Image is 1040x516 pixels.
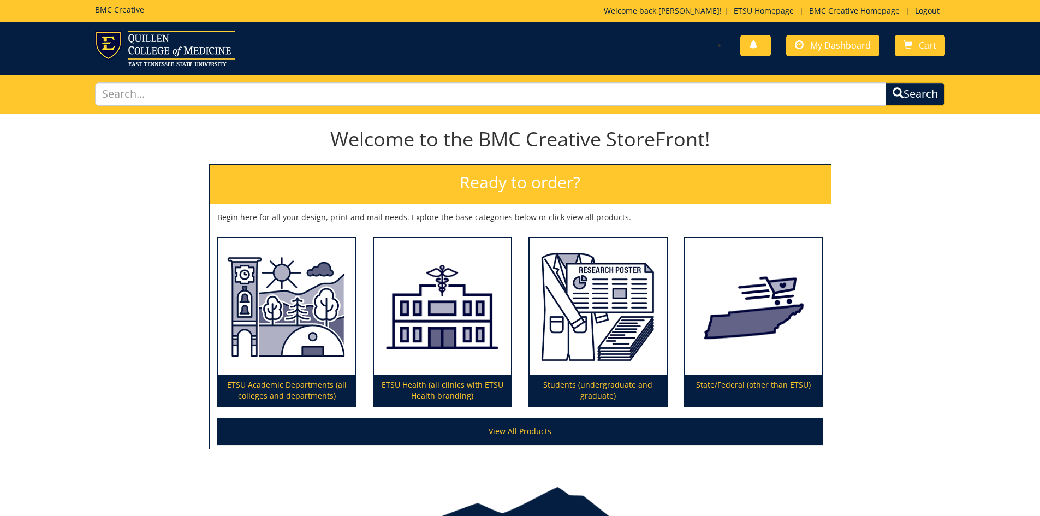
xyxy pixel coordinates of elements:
a: ETSU Health (all clinics with ETSU Health branding) [374,238,511,406]
a: My Dashboard [786,35,879,56]
h5: BMC Creative [95,5,144,14]
img: State/Federal (other than ETSU) [685,238,822,376]
a: BMC Creative Homepage [804,5,905,16]
button: Search [886,82,945,106]
a: State/Federal (other than ETSU) [685,238,822,406]
a: Cart [895,35,945,56]
img: Students (undergraduate and graduate) [530,238,667,376]
a: Students (undergraduate and graduate) [530,238,667,406]
span: Cart [919,39,936,51]
a: ETSU Academic Departments (all colleges and departments) [218,238,355,406]
h2: Ready to order? [210,165,831,204]
p: ETSU Academic Departments (all colleges and departments) [218,375,355,406]
a: Logout [910,5,945,16]
p: Welcome back, ! | | | [604,5,945,16]
img: ETSU Health (all clinics with ETSU Health branding) [374,238,511,376]
p: State/Federal (other than ETSU) [685,375,822,406]
p: Begin here for all your design, print and mail needs. Explore the base categories below or click ... [217,212,823,223]
img: ETSU Academic Departments (all colleges and departments) [218,238,355,376]
input: Search... [95,82,887,106]
a: ETSU Homepage [728,5,799,16]
h1: Welcome to the BMC Creative StoreFront! [209,128,831,150]
span: My Dashboard [810,39,871,51]
p: ETSU Health (all clinics with ETSU Health branding) [374,375,511,406]
a: View All Products [217,418,823,445]
a: [PERSON_NAME] [658,5,720,16]
img: ETSU logo [95,31,235,66]
p: Students (undergraduate and graduate) [530,375,667,406]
